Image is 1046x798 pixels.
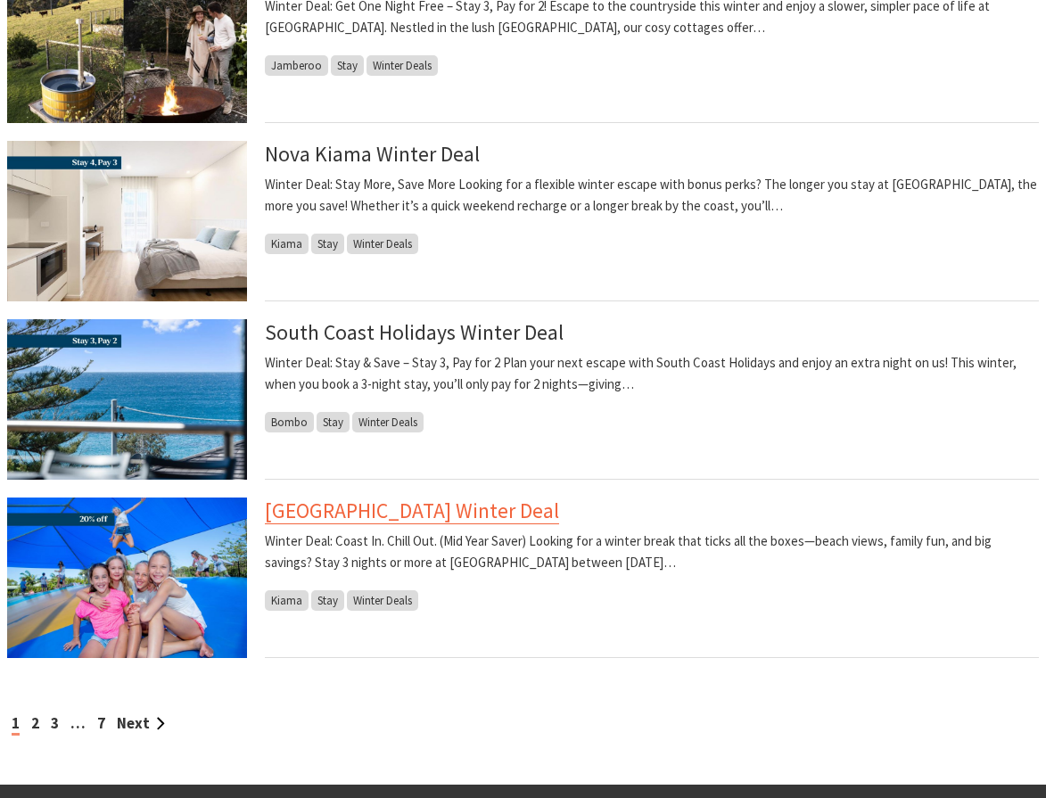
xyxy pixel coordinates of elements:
[265,498,559,524] a: [GEOGRAPHIC_DATA] Winter Deal
[117,713,165,733] a: Next
[97,713,105,733] a: 7
[347,234,418,254] span: Winter Deals
[367,55,438,76] span: Winter Deals
[352,412,424,432] span: Winter Deals
[265,319,564,345] a: South Coast Holidays Winter Deal
[265,234,309,254] span: Kiama
[265,412,314,432] span: Bombo
[31,713,39,733] a: 2
[265,590,309,611] span: Kiama
[347,590,418,611] span: Winter Deals
[12,713,20,736] span: 1
[265,174,1039,217] p: Winter Deal: Stay More, Save More Looking for a flexible winter escape with bonus perks? The long...
[51,713,59,733] a: 3
[317,412,350,432] span: Stay
[311,234,344,254] span: Stay
[265,531,1039,573] p: Winter Deal: Coast In. Chill Out. (Mid Year Saver) Looking for a winter break that ticks all the ...
[265,55,328,76] span: Jamberoo
[70,713,86,733] span: …
[311,590,344,611] span: Stay
[265,352,1039,395] p: Winter Deal: Stay & Save – Stay 3, Pay for 2 Plan your next escape with South Coast Holidays and ...
[331,55,364,76] span: Stay
[265,141,480,167] a: Nova Kiama Winter Deal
